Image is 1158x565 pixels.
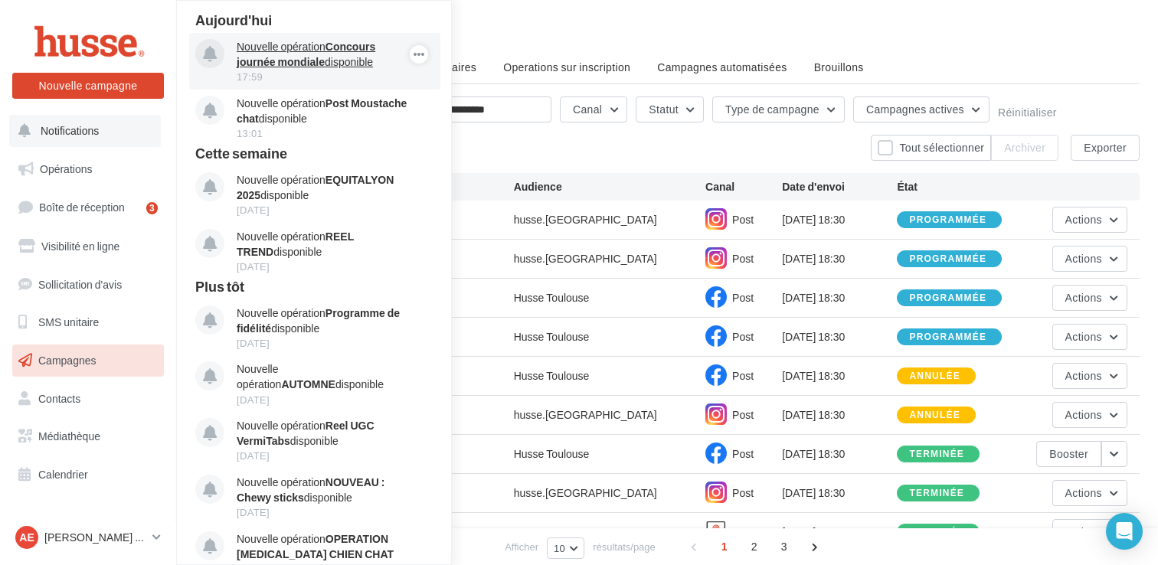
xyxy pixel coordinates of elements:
div: [DATE] 18:30 [782,485,897,501]
div: Open Intercom Messenger [1106,513,1143,550]
span: Post [732,330,754,343]
span: SMS unitaire [38,315,99,328]
a: Sollicitation d'avis [9,269,167,301]
a: Médiathèque [9,420,167,452]
button: Actions [1052,402,1127,428]
span: Post [732,408,754,421]
div: annulée [909,371,960,381]
div: Husse Toulouse [514,329,590,345]
button: Actions [1052,363,1127,389]
div: [DATE] 18:30 [782,329,897,345]
span: Actions [1065,408,1102,421]
div: terminée [909,488,964,498]
p: [PERSON_NAME] et [PERSON_NAME] [44,530,146,545]
span: Actions [1065,330,1102,343]
button: Exporter [1071,135,1140,161]
div: Husse Toulouse [514,290,590,305]
button: Nouvelle campagne [12,73,164,99]
span: Post [732,252,754,265]
div: husse.[GEOGRAPHIC_DATA] [514,485,657,501]
button: Actions [1052,285,1127,311]
button: Actions [1052,324,1127,350]
div: 3 [146,202,158,214]
div: [DATE] 18:30 [782,368,897,384]
a: Campagnes [9,345,167,377]
div: [DATE] 18:30 [782,407,897,423]
button: Archiver [991,135,1058,161]
span: Sollicitation d'avis [38,277,122,290]
a: Visibilité en ligne [9,230,167,263]
a: Contacts [9,383,167,415]
span: Actions [1065,252,1102,265]
span: 3 [772,534,797,559]
span: 2 [742,534,767,559]
span: Post [732,447,754,460]
span: Brouillons [814,60,864,73]
a: Boîte de réception3 [9,191,167,224]
div: Husse Toulouse [514,446,590,462]
span: 10 [554,542,565,554]
div: Husse Toulouse [514,368,590,384]
span: Operations sur inscription [503,60,630,73]
span: Actions [1065,369,1102,382]
div: programmée [909,293,986,303]
span: Notifications [41,124,99,137]
button: Actions [1052,519,1127,545]
span: Actions [1065,486,1102,499]
span: Post [732,486,754,499]
span: Calendrier [38,468,88,481]
a: Opérations [9,153,167,185]
span: Liste [Import du fichier ... [514,525,629,541]
button: Booster [1036,441,1101,467]
span: Boîte de réception [39,201,125,214]
span: Contacts [38,392,80,405]
span: Actions [1065,213,1102,226]
a: Calendrier [9,459,167,491]
div: Date d'envoi [782,179,897,194]
button: Type de campagne [712,96,845,122]
button: Notifications [9,115,161,147]
button: Tout sélectionner [871,135,991,161]
span: Campagnes actives [866,103,964,116]
span: Campagnes [38,354,96,367]
div: [DATE] 15:17 [782,524,897,540]
div: [DATE] 18:30 [782,251,897,266]
span: Ae [19,530,34,545]
div: terminée [909,449,964,459]
span: Afficher [505,540,538,554]
div: programmée [909,254,986,264]
div: programmée [909,332,986,342]
div: programmée [909,215,986,225]
span: Post [732,291,754,304]
button: 10 [547,537,584,559]
div: [DATE] 18:30 [782,290,897,305]
div: husse.[GEOGRAPHIC_DATA] [514,212,657,227]
span: Campagnes automatisées [657,60,787,73]
span: Post [732,213,754,226]
button: Réinitialiser [998,106,1057,119]
div: [DATE] 18:30 [782,212,897,227]
div: husse.[GEOGRAPHIC_DATA] [514,251,657,266]
span: Post [732,369,754,382]
button: Actions [1052,207,1127,233]
button: Canal [560,96,627,122]
span: Visibilité en ligne [41,240,119,253]
button: Actions [1052,246,1127,272]
span: résultats/page [593,540,656,554]
div: État [897,179,1012,194]
div: [DATE] 18:30 [782,446,897,462]
span: Médiathèque [38,429,100,443]
div: Canal [705,179,782,194]
a: SMS unitaire [9,306,167,338]
button: Campagnes actives [853,96,990,122]
span: 1 [712,534,737,559]
div: annulée [909,410,960,420]
button: Actions [1052,480,1127,506]
span: Actions [1065,291,1102,304]
div: husse.[GEOGRAPHIC_DATA] [514,407,657,423]
span: Actions [1065,525,1102,538]
span: Opérations [40,162,92,175]
button: Statut [636,96,704,122]
div: Audience [514,179,705,194]
a: Ae [PERSON_NAME] et [PERSON_NAME] [12,523,164,552]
